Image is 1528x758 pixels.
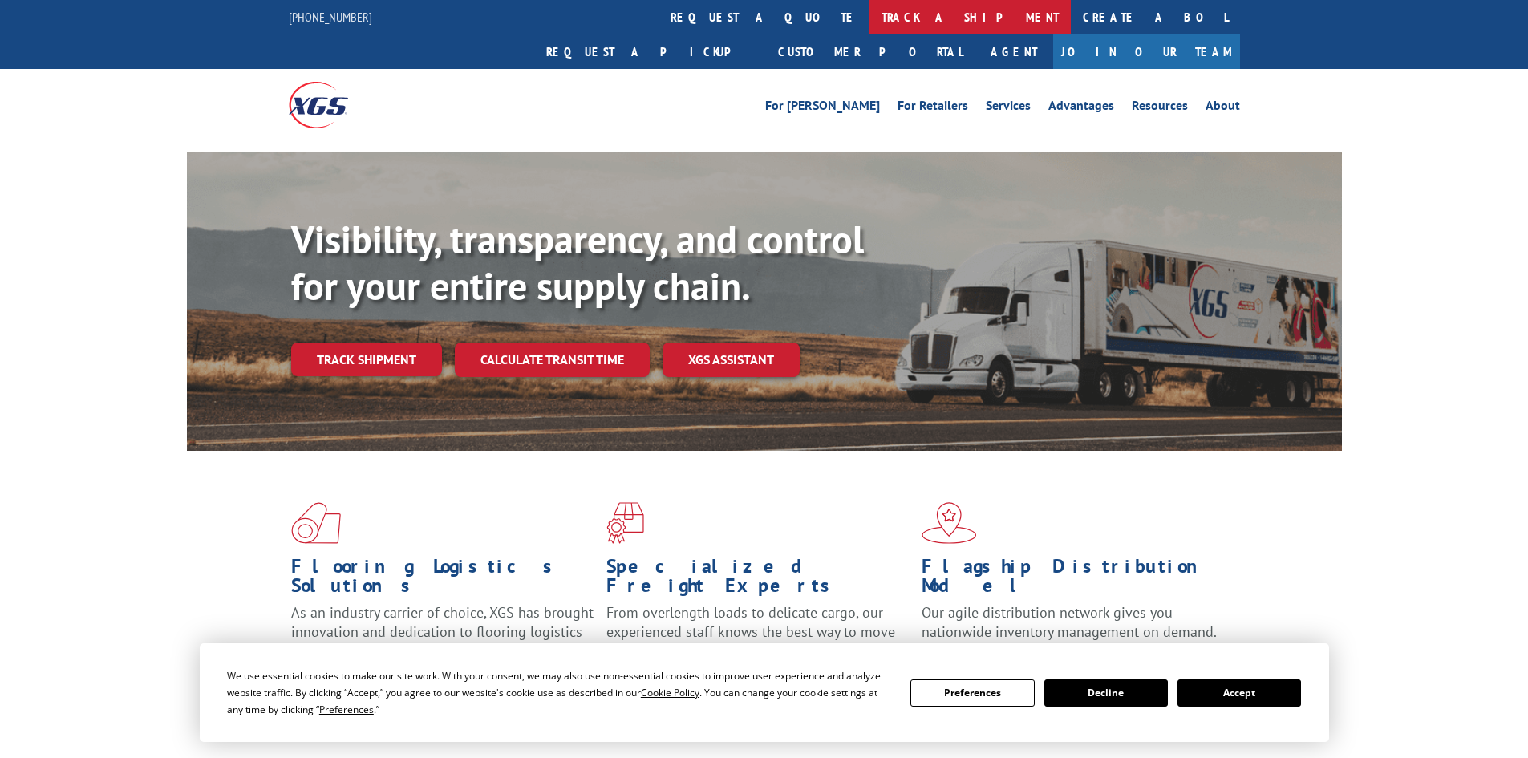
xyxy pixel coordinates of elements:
a: For Retailers [898,99,968,117]
img: xgs-icon-total-supply-chain-intelligence-red [291,502,341,544]
button: Accept [1177,679,1301,707]
h1: Flagship Distribution Model [922,557,1225,603]
img: xgs-icon-focused-on-flooring-red [606,502,644,544]
span: Our agile distribution network gives you nationwide inventory management on demand. [922,603,1217,641]
a: Advantages [1048,99,1114,117]
button: Preferences [910,679,1034,707]
h1: Specialized Freight Experts [606,557,910,603]
div: We use essential cookies to make our site work. With your consent, we may also use non-essential ... [227,667,891,718]
a: Resources [1132,99,1188,117]
span: As an industry carrier of choice, XGS has brought innovation and dedication to flooring logistics... [291,603,594,660]
a: About [1206,99,1240,117]
div: Cookie Consent Prompt [200,643,1329,742]
a: [PHONE_NUMBER] [289,9,372,25]
a: Services [986,99,1031,117]
img: xgs-icon-flagship-distribution-model-red [922,502,977,544]
a: For [PERSON_NAME] [765,99,880,117]
span: Cookie Policy [641,686,699,699]
h1: Flooring Logistics Solutions [291,557,594,603]
a: Join Our Team [1053,34,1240,69]
p: From overlength loads to delicate cargo, our experienced staff knows the best way to move your fr... [606,603,910,675]
a: Request a pickup [534,34,766,69]
span: Preferences [319,703,374,716]
button: Decline [1044,679,1168,707]
a: Track shipment [291,343,442,376]
a: XGS ASSISTANT [663,343,800,377]
a: Agent [975,34,1053,69]
b: Visibility, transparency, and control for your entire supply chain. [291,214,864,310]
a: Calculate transit time [455,343,650,377]
a: Customer Portal [766,34,975,69]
